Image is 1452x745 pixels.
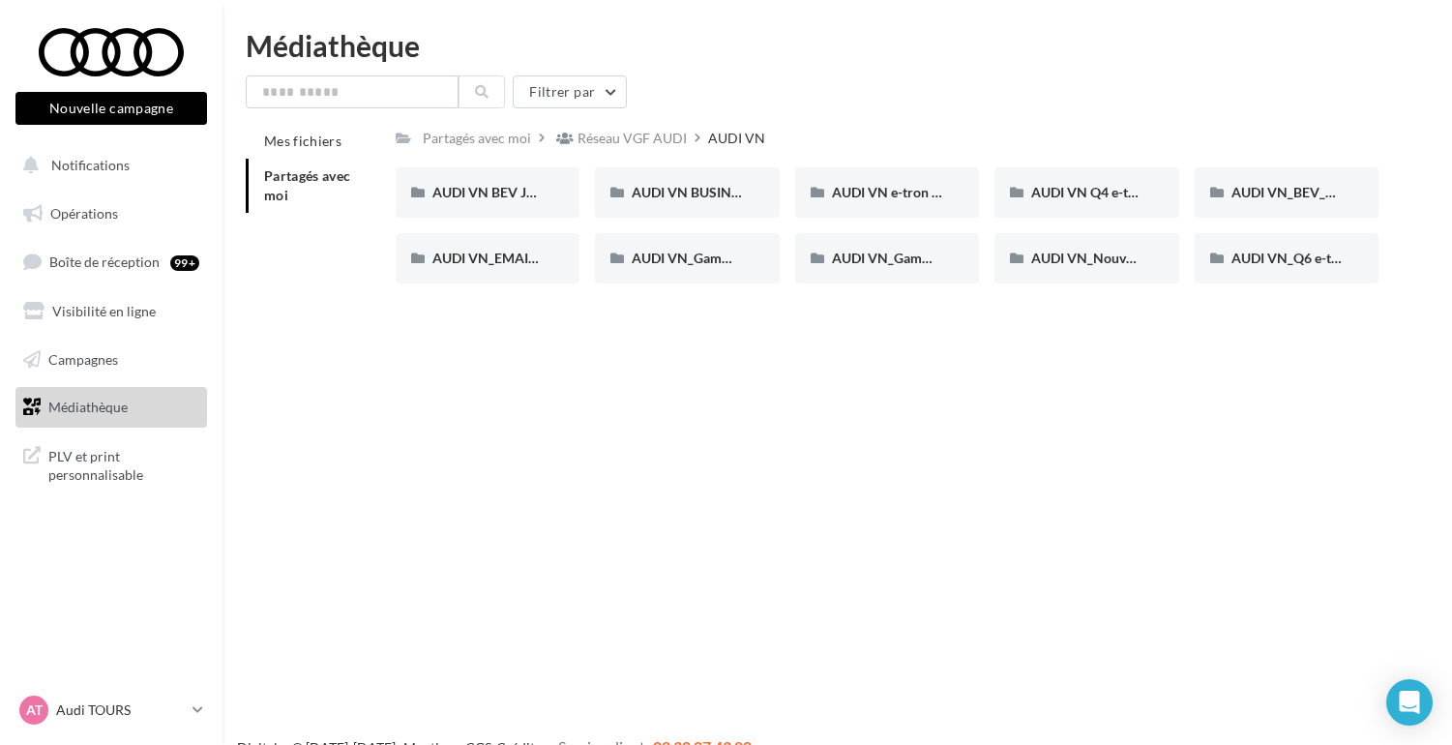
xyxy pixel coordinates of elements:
a: Campagnes [12,340,211,380]
span: AUDI VN_EMAILS COMMANDES [432,250,636,266]
button: Nouvelle campagne [15,92,207,125]
span: Opérations [50,205,118,222]
a: AT Audi TOURS [15,692,207,729]
span: AUDI VN BUSINESS JUIN VN JPO [632,184,839,200]
div: Médiathèque [246,31,1429,60]
a: Visibilité en ligne [12,291,211,332]
div: Open Intercom Messenger [1386,679,1433,726]
span: AT [26,700,43,720]
a: PLV et print personnalisable [12,435,211,492]
span: AUDI VN_Nouvelle A6 e-tron [1031,250,1208,266]
div: Partagés avec moi [423,129,531,148]
span: Mes fichiers [264,133,341,149]
span: Notifications [51,157,130,173]
a: Opérations [12,194,211,234]
span: AUDI VN e-tron GT [832,184,949,200]
div: AUDI VN [708,129,765,148]
span: AUDI VN_Gamme 100% électrique [632,250,841,266]
div: 99+ [170,255,199,271]
button: Notifications [12,145,203,186]
span: Médiathèque [48,399,128,415]
span: AUDI VN_Q6 e-tron [1231,250,1352,266]
span: Campagnes [48,350,118,367]
span: Partagés avec moi [264,167,351,203]
span: Boîte de réception [49,253,160,270]
p: Audi TOURS [56,700,185,720]
div: Réseau VGF AUDI [578,129,687,148]
a: Boîte de réception99+ [12,241,211,283]
span: AUDI VN Q4 e-tron sans offre [1031,184,1211,200]
button: Filtrer par [513,75,627,108]
span: PLV et print personnalisable [48,443,199,485]
span: AUDI VN_Gamme Q8 e-tron [832,250,1002,266]
span: Visibilité en ligne [52,303,156,319]
a: Médiathèque [12,387,211,428]
span: AUDI VN BEV JUIN [432,184,550,200]
span: AUDI VN_BEV_SEPTEMBRE [1231,184,1403,200]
